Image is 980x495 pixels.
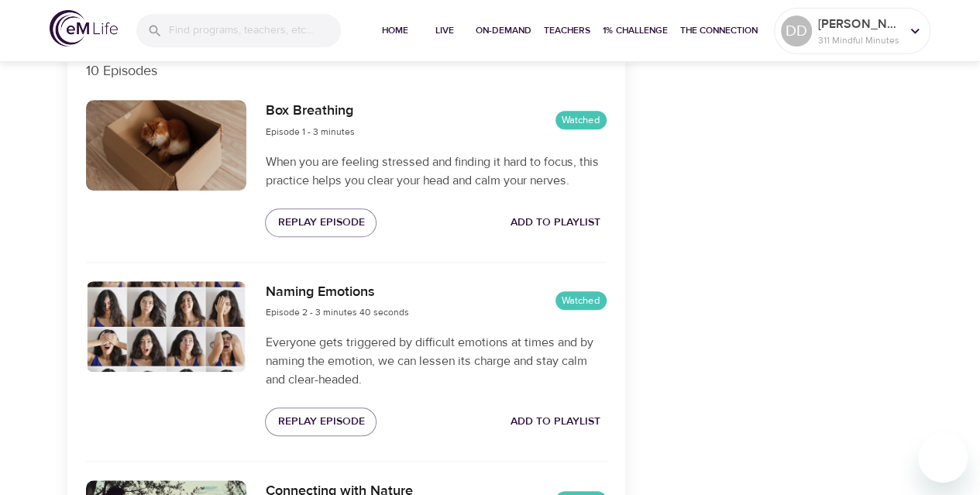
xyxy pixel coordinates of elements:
span: 1% Challenge [603,22,668,39]
span: Home [377,22,414,39]
span: Replay Episode [277,412,364,431]
img: logo [50,10,118,46]
iframe: Button to launch messaging window [918,433,968,483]
span: Watched [555,294,607,308]
span: On-Demand [476,22,531,39]
button: Add to Playlist [504,208,607,237]
span: Watched [555,113,607,128]
p: When you are feeling stressed and finding it hard to focus, this practice helps you clear your he... [265,153,606,190]
span: Teachers [544,22,590,39]
p: 10 Episodes [86,60,607,81]
span: Replay Episode [277,213,364,232]
span: Add to Playlist [511,412,600,431]
span: Add to Playlist [511,213,600,232]
button: Replay Episode [265,407,377,436]
p: 311 Mindful Minutes [818,33,900,47]
div: DD [781,15,812,46]
p: Everyone gets triggered by difficult emotions at times and by naming the emotion, we can lessen i... [265,333,606,389]
h6: Box Breathing [265,100,354,122]
button: Replay Episode [265,208,377,237]
input: Find programs, teachers, etc... [169,14,341,47]
span: Episode 1 - 3 minutes [265,125,354,138]
span: The Connection [680,22,758,39]
span: Live [426,22,463,39]
span: Episode 2 - 3 minutes 40 seconds [265,306,408,318]
h6: Naming Emotions [265,281,408,304]
button: Add to Playlist [504,407,607,436]
p: [PERSON_NAME] [818,15,900,33]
